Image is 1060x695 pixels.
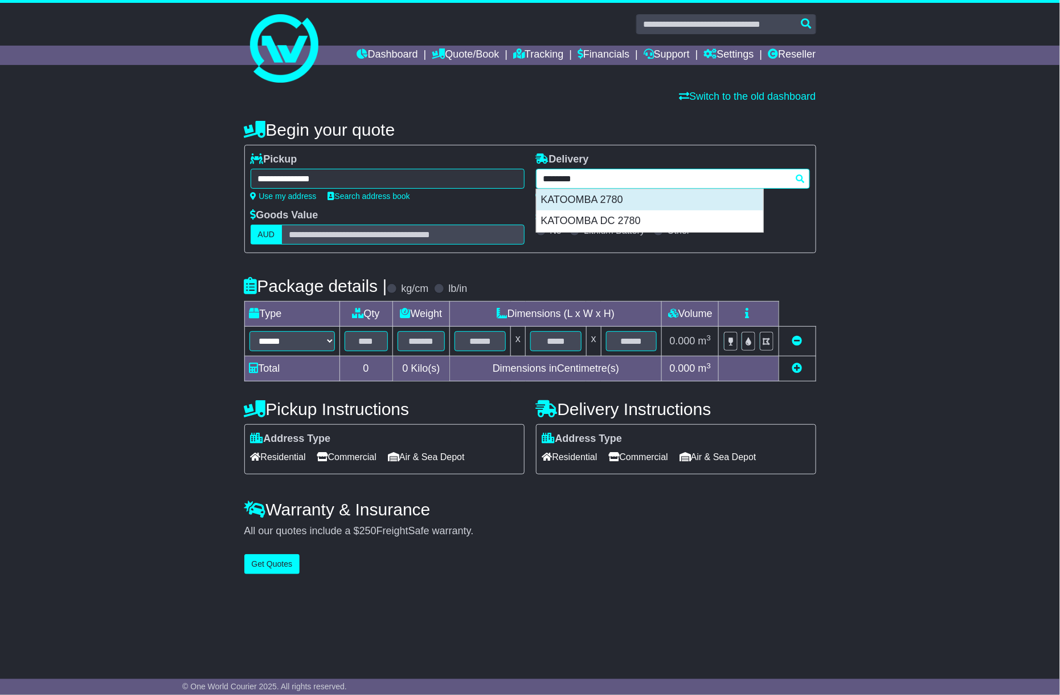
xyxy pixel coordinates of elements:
[244,302,339,327] td: Type
[542,433,623,445] label: Address Type
[251,209,318,222] label: Goods Value
[707,361,711,370] sup: 3
[244,554,300,574] button: Get Quotes
[317,448,376,466] span: Commercial
[679,91,816,102] a: Switch to the old dashboard
[388,448,465,466] span: Air & Sea Depot
[792,363,803,374] a: Add new item
[644,46,690,65] a: Support
[698,335,711,347] span: m
[244,525,816,538] div: All our quotes include a $ FreightSafe warranty.
[542,448,597,466] span: Residential
[680,448,756,466] span: Air & Sea Depot
[182,682,347,691] span: © One World Courier 2025. All rights reserved.
[359,525,376,537] span: 250
[432,46,499,65] a: Quote/Book
[670,335,695,347] span: 0.000
[244,400,525,418] h4: Pickup Instructions
[670,363,695,374] span: 0.000
[251,192,317,201] a: Use my address
[339,356,392,381] td: 0
[339,302,392,327] td: Qty
[768,46,816,65] a: Reseller
[586,327,601,356] td: x
[251,225,283,245] label: AUD
[698,363,711,374] span: m
[450,302,662,327] td: Dimensions (L x W x H)
[244,120,816,139] h4: Begin your quote
[792,335,803,347] a: Remove this item
[537,210,763,232] div: KATOOMBA DC 2780
[537,189,763,211] div: KATOOMBA 2780
[328,192,410,201] a: Search address book
[244,277,387,295] h4: Package details |
[536,153,589,166] label: Delivery
[450,356,662,381] td: Dimensions in Centimetre(s)
[401,283,428,295] label: kg/cm
[707,334,711,342] sup: 3
[536,169,810,189] typeahead: Please provide city
[578,46,629,65] a: Financials
[511,327,526,356] td: x
[251,433,331,445] label: Address Type
[448,283,467,295] label: lb/in
[513,46,563,65] a: Tracking
[357,46,418,65] a: Dashboard
[392,356,450,381] td: Kilo(s)
[244,356,339,381] td: Total
[536,400,816,418] h4: Delivery Instructions
[392,302,450,327] td: Weight
[662,302,719,327] td: Volume
[251,448,306,466] span: Residential
[251,153,297,166] label: Pickup
[609,448,668,466] span: Commercial
[402,363,408,374] span: 0
[704,46,754,65] a: Settings
[244,500,816,519] h4: Warranty & Insurance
